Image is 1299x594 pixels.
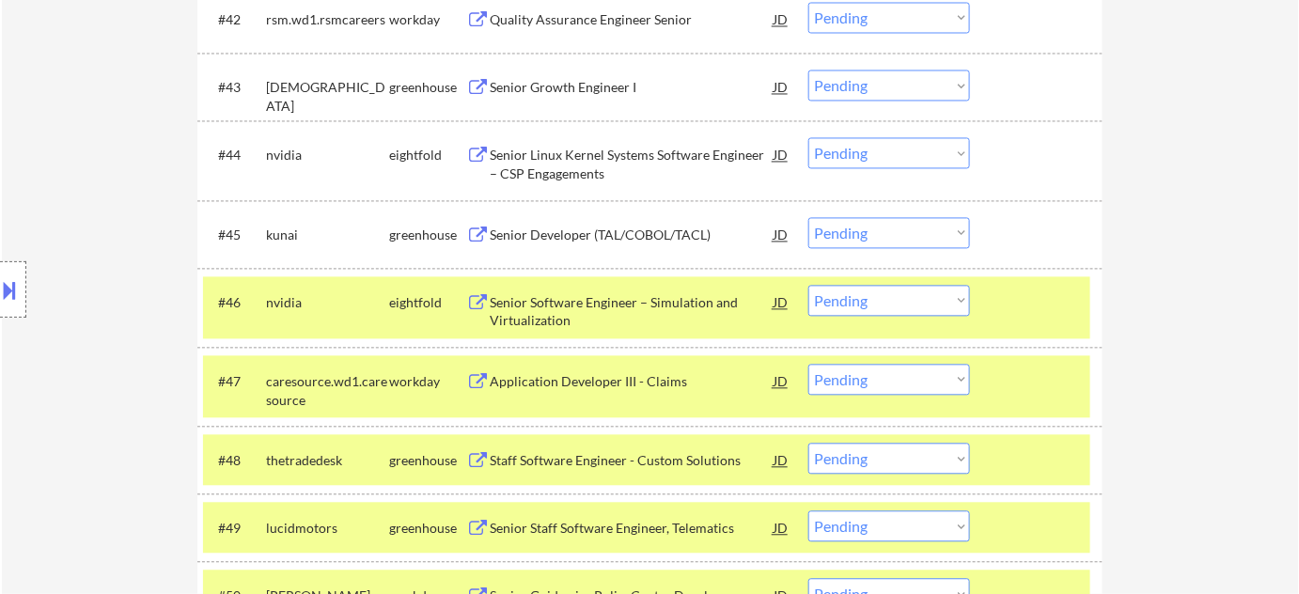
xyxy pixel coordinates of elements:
div: greenhouse [389,227,466,245]
div: Senior Software Engineer – Simulation and Virtualization [490,294,774,331]
div: workday [389,373,466,392]
div: Senior Linux Kernel Systems Software Engineer – CSP Engagements [490,147,774,183]
div: Application Developer III - Claims [490,373,774,392]
div: eightfold [389,147,466,165]
div: JD [772,138,790,172]
div: greenhouse [389,452,466,471]
div: JD [772,3,790,37]
div: eightfold [389,294,466,313]
div: JD [772,286,790,320]
div: Senior Staff Software Engineer, Telematics [490,520,774,539]
div: Senior Developer (TAL/COBOL/TACL) [490,227,774,245]
div: Senior Growth Engineer I [490,79,774,98]
div: rsm.wd1.rsmcareers [266,11,389,30]
div: [DEMOGRAPHIC_DATA] [266,79,389,116]
div: JD [772,511,790,545]
div: lucidmotors [266,520,389,539]
div: workday [389,11,466,30]
div: greenhouse [389,79,466,98]
div: #49 [218,520,251,539]
div: #42 [218,11,251,30]
div: Staff Software Engineer - Custom Solutions [490,452,774,471]
div: JD [772,365,790,399]
div: JD [772,218,790,252]
div: JD [772,70,790,104]
div: Quality Assurance Engineer Senior [490,11,774,30]
div: #43 [218,79,251,98]
div: JD [772,444,790,477]
div: greenhouse [389,520,466,539]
